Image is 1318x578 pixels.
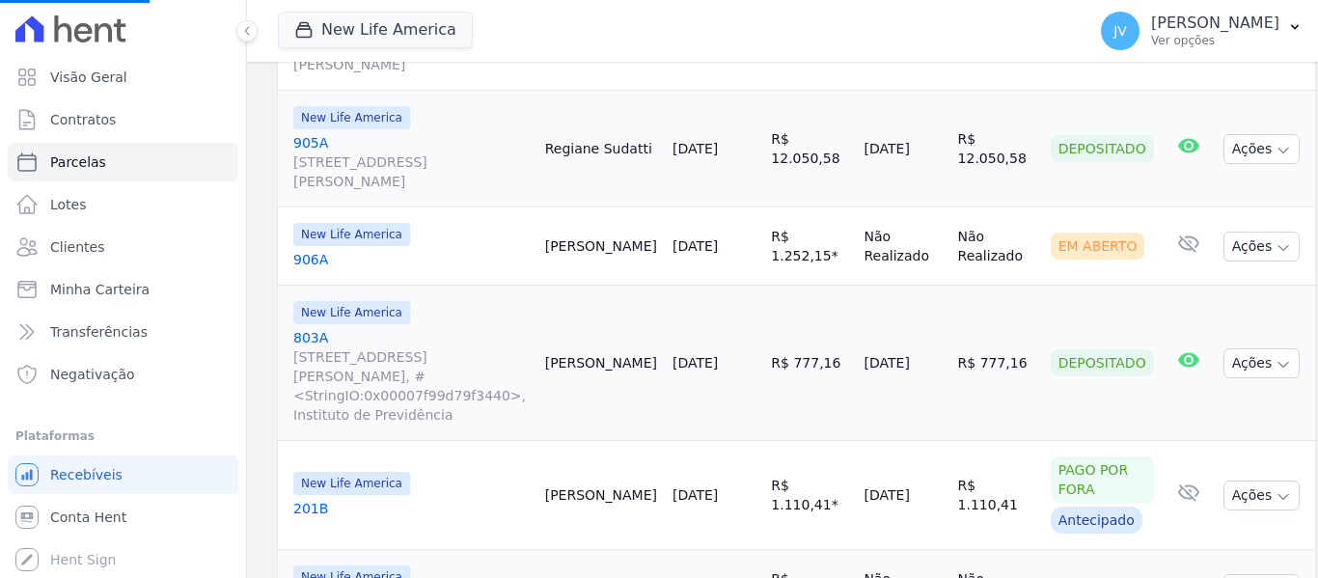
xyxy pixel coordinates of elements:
td: [DATE] [857,286,950,441]
td: Não Realizado [857,207,950,286]
a: Lotes [8,185,238,224]
a: Contratos [8,100,238,139]
td: R$ 777,16 [763,286,856,441]
a: Minha Carteira [8,270,238,309]
span: Conta Hent [50,508,126,527]
span: Minha Carteira [50,280,150,299]
td: Não Realizado [950,207,1043,286]
td: R$ 12.050,58 [950,91,1043,207]
td: [PERSON_NAME] [537,286,665,441]
button: Ações [1223,232,1301,261]
td: [PERSON_NAME] [537,441,665,550]
span: JV [1113,24,1127,38]
a: Recebíveis [8,455,238,494]
span: New Life America [293,106,410,129]
span: Contratos [50,110,116,129]
span: New Life America [293,223,410,246]
button: Ações [1223,481,1301,510]
div: Depositado [1051,349,1154,376]
td: R$ 1.252,15 [763,207,856,286]
a: 803A[STREET_ADDRESS][PERSON_NAME], #<StringIO:0x00007f99d79f3440>, Instituto de Previdência [293,328,530,425]
a: 905A[STREET_ADDRESS][PERSON_NAME] [293,133,530,191]
a: [DATE] [673,238,718,254]
td: Regiane Sudatti [537,91,665,207]
span: Lotes [50,195,87,214]
p: Ver opções [1151,33,1279,48]
a: [DATE] [673,141,718,156]
a: 201B [293,499,530,518]
button: Ações [1223,348,1301,378]
div: Depositado [1051,135,1154,162]
p: [PERSON_NAME] [1151,14,1279,33]
a: Negativação [8,355,238,394]
span: [STREET_ADDRESS][PERSON_NAME], #<StringIO:0x00007f99d79f3440>, Instituto de Previdência [293,347,530,425]
td: R$ 1.110,41 [763,441,856,550]
a: Parcelas [8,143,238,181]
td: [DATE] [857,441,950,550]
td: [PERSON_NAME] [537,207,665,286]
div: Antecipado [1051,507,1142,534]
span: New Life America [293,301,410,324]
div: Em Aberto [1051,233,1145,260]
a: 906A [293,250,530,269]
span: Recebíveis [50,465,123,484]
span: Transferências [50,322,148,342]
td: R$ 1.110,41 [950,441,1043,550]
span: [STREET_ADDRESS][PERSON_NAME] [293,152,530,191]
td: R$ 12.050,58 [763,91,856,207]
a: [DATE] [673,487,718,503]
a: Conta Hent [8,498,238,537]
div: Pago por fora [1051,456,1154,503]
span: Visão Geral [50,68,127,87]
div: Plataformas [15,425,231,448]
td: R$ 777,16 [950,286,1043,441]
button: JV [PERSON_NAME] Ver opções [1085,4,1318,58]
a: Visão Geral [8,58,238,96]
button: New Life America [278,12,473,48]
span: Negativação [50,365,135,384]
button: Ações [1223,134,1301,164]
a: Transferências [8,313,238,351]
a: [DATE] [673,355,718,371]
span: Clientes [50,237,104,257]
span: Parcelas [50,152,106,172]
span: New Life America [293,472,410,495]
a: Clientes [8,228,238,266]
td: [DATE] [857,91,950,207]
